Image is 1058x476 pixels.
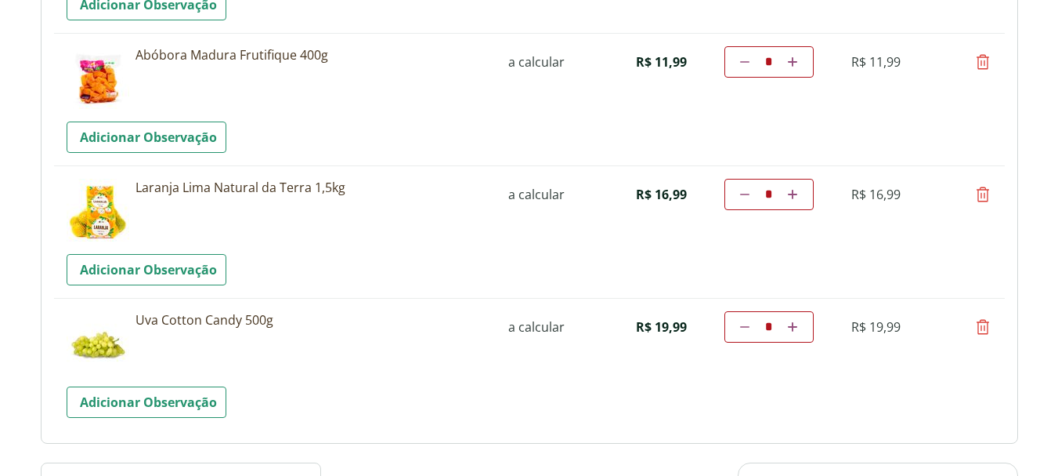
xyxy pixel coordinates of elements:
[636,53,687,71] span: R$ 11,99
[67,387,226,418] a: Adicionar Observação
[851,318,901,336] span: R$ 19,99
[67,254,226,285] a: Adicionar Observação
[851,53,901,71] span: R$ 11,99
[67,179,129,242] img: Laranja Lima Natural da Terra 1,5kg
[67,122,226,153] a: Adicionar Observação
[508,53,565,71] span: a calcular
[508,318,565,336] span: a calcular
[636,318,687,336] span: R$ 19,99
[135,46,480,64] a: Abóbora Madura Frutifique 400g
[135,179,480,196] a: Laranja Lima Natural da Terra 1,5kg
[67,311,129,374] img: Uva Cotton Candy 500g
[508,186,565,203] span: a calcular
[135,311,480,329] a: Uva Cotton Candy 500g
[67,46,129,109] img: Abóbora Madura Frutifique 400g
[636,186,687,203] span: R$ 16,99
[851,186,901,203] span: R$ 16,99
